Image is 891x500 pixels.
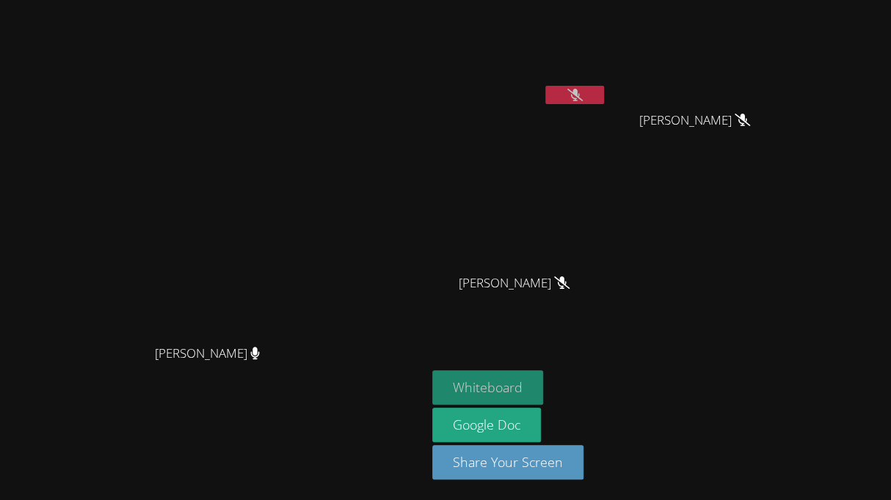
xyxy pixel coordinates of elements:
button: Whiteboard [432,370,543,405]
span: [PERSON_NAME] [639,110,750,131]
span: [PERSON_NAME] [459,273,570,294]
span: [PERSON_NAME] [155,343,260,364]
a: Google Doc [432,408,541,442]
button: Share Your Screen [432,445,583,479]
